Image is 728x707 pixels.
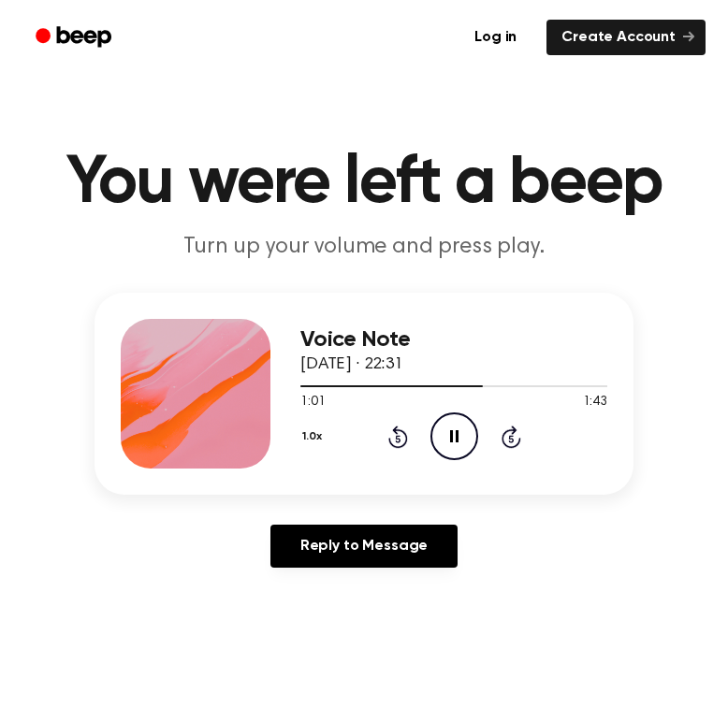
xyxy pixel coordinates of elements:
h1: You were left a beep [22,150,706,217]
span: [DATE] · 22:31 [300,356,403,373]
a: Beep [22,20,128,56]
p: Turn up your volume and press play. [22,232,706,263]
a: Create Account [546,20,706,55]
span: 1:43 [583,393,607,412]
h3: Voice Note [300,327,607,353]
span: 1:01 [300,393,325,412]
a: Log in [456,16,535,59]
a: Reply to Message [270,525,458,568]
button: 1.0x [300,421,328,453]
